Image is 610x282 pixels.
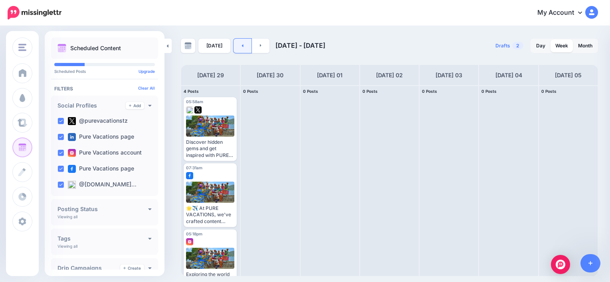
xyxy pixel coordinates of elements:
[186,165,202,170] span: 07:31am
[243,89,258,94] span: 0 Posts
[257,70,283,80] h4: [DATE] 30
[68,117,128,125] label: @purevacationstz
[18,44,26,51] img: menu.png
[186,106,193,114] img: bluesky-square.png
[126,102,144,109] a: Add
[68,165,134,173] label: Pure Vacations page
[138,86,155,90] a: Clear All
[186,238,193,245] img: instagram-square.png
[68,149,142,157] label: Pure Vacations account
[555,70,582,80] h4: [DATE] 05
[317,70,343,80] h4: [DATE] 01
[541,89,557,94] span: 0 Posts
[186,205,234,225] div: 🌟✈️ At PURE VACATIONS, we've crafted content where you can unearth travel gems, draw inspiration,...
[376,70,403,80] h4: [DATE] 02
[54,86,155,92] h4: Filters
[57,244,77,249] p: Viewing all
[70,45,121,51] p: Scheduled Content
[139,69,155,74] a: Upgrade
[68,117,76,125] img: twitter-square.png
[194,106,202,114] img: twitter-square.png
[529,3,598,23] a: My Account
[57,236,148,241] h4: Tags
[68,165,76,173] img: facebook-square.png
[8,6,61,20] img: Missinglettr
[436,70,462,80] h4: [DATE] 03
[184,42,192,49] img: calendar-grey-darker.png
[362,89,378,94] span: 0 Posts
[57,265,120,271] h4: Drip Campaigns
[198,39,230,53] a: [DATE]
[68,133,76,141] img: linkedin-square.png
[186,139,234,159] div: Discover hidden gems and get inspired with PURE VACATIONS! 🌍✨ Explore the beauty and uniqueness o...
[57,206,148,212] h4: Posting Status
[186,231,202,236] span: 05:18pm
[275,41,325,49] span: [DATE] - [DATE]
[573,39,597,52] a: Month
[495,43,510,48] span: Drafts
[551,39,573,52] a: Week
[68,181,76,189] img: bluesky-square.png
[54,69,155,73] p: Scheduled Posts
[551,255,570,274] div: Open Intercom Messenger
[512,42,523,49] span: 2
[120,264,144,272] a: Create
[57,214,77,219] p: Viewing all
[491,39,528,53] a: Drafts2
[303,89,318,94] span: 0 Posts
[186,172,193,179] img: facebook-square.png
[184,89,199,94] span: 4 Posts
[68,181,137,189] label: @[DOMAIN_NAME]…
[531,39,550,52] a: Day
[481,89,497,94] span: 0 Posts
[186,99,203,104] span: 05:58am
[68,149,76,157] img: instagram-square.png
[495,70,522,80] h4: [DATE] 04
[57,103,126,108] h4: Social Profiles
[57,44,66,53] img: calendar.png
[422,89,437,94] span: 0 Posts
[68,133,134,141] label: Pure Vacations page
[197,70,224,80] h4: [DATE] 29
